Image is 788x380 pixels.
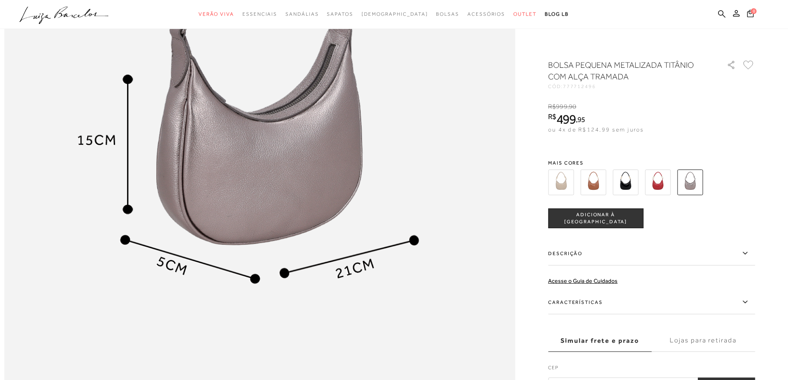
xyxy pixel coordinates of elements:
span: Mais cores [548,160,755,165]
button: ADICIONAR À [GEOGRAPHIC_DATA] [548,208,643,228]
span: Bolsas [436,11,459,17]
span: Sapatos [327,11,353,17]
a: noSubCategoriesText [362,7,428,22]
h1: BOLSA PEQUENA METALIZADA TITÂNIO COM ALÇA TRAMADA [548,59,703,82]
span: Sandálias [285,11,319,17]
span: Verão Viva [199,11,234,17]
span: ADICIONAR À [GEOGRAPHIC_DATA] [548,211,643,226]
a: Acesse o Guia de Cuidados [548,277,618,284]
a: categoryNavScreenReaderText [285,7,319,22]
label: Simular frete e prazo [548,330,651,352]
label: Características [548,290,755,314]
span: Essenciais [242,11,277,17]
i: , [568,103,577,110]
span: 0 [751,8,757,14]
img: BOLSA PEQUENA EM COURO PERTO COM ALÇA TRAMADA [613,170,638,195]
span: 90 [569,103,576,110]
span: BLOG LB [545,11,569,17]
img: BOLSA PEQUENA METALIZADA TITÂNIO COM ALÇA TRAMADA [677,170,703,195]
span: 999 [556,103,567,110]
i: , [576,116,585,123]
a: categoryNavScreenReaderText [436,7,459,22]
a: categoryNavScreenReaderText [242,7,277,22]
img: BOLSA PEQUENA EM COURO VERMELHO PIMENTA COM ALÇA TRAMADA [645,170,671,195]
label: Descrição [548,241,755,265]
a: BLOG LB [545,7,569,22]
div: CÓD: [548,84,714,89]
i: R$ [548,103,556,110]
a: categoryNavScreenReaderText [199,7,234,22]
label: CEP [548,364,755,375]
label: Lojas para retirada [651,330,755,352]
button: 0 [745,9,756,20]
i: R$ [548,113,556,120]
span: Outlet [513,11,537,17]
span: 499 [556,112,576,127]
span: ou 4x de R$124,99 sem juros [548,126,644,133]
img: BOLSA PEQUENA EM COURO BEGE NATA COM ALÇA TRAMADA [548,170,574,195]
span: 95 [577,115,585,124]
a: categoryNavScreenReaderText [327,7,353,22]
span: [DEMOGRAPHIC_DATA] [362,11,428,17]
a: categoryNavScreenReaderText [513,7,537,22]
a: categoryNavScreenReaderText [467,7,505,22]
img: BOLSA PEQUENA EM COURO CARAMELO COM ALÇA TRAMADA [580,170,606,195]
span: 777712496 [563,84,596,89]
span: Acessórios [467,11,505,17]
